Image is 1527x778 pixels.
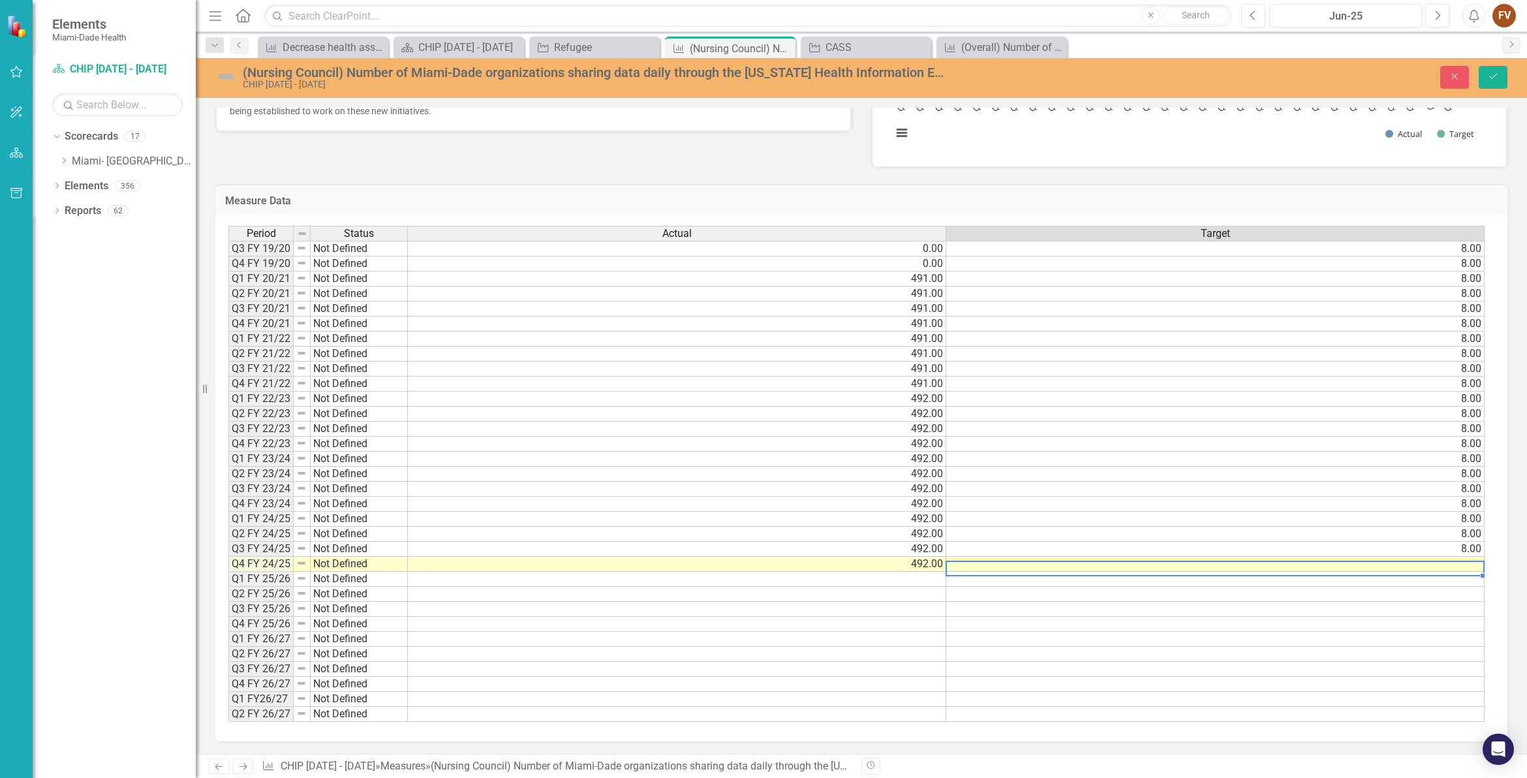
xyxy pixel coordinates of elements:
button: Jun-25 [1269,4,1422,27]
a: CHIP [DATE] - [DATE] [397,39,521,55]
img: 8DAGhfEEPCf229AAAAAElFTkSuQmCC [296,258,307,268]
td: 8.00 [946,452,1485,467]
div: CHIP [DATE] - [DATE] [243,80,946,89]
td: Not Defined [311,512,408,527]
img: 8DAGhfEEPCf229AAAAAElFTkSuQmCC [296,543,307,553]
td: Q2 FY 26/27 [228,647,294,662]
td: 8.00 [946,482,1485,497]
span: Target [1201,228,1230,240]
td: 492.00 [408,467,946,482]
td: Not Defined [311,362,408,377]
td: Not Defined [311,377,408,392]
td: Not Defined [311,602,408,617]
td: Not Defined [311,527,408,542]
img: 8DAGhfEEPCf229AAAAAElFTkSuQmCC [296,573,307,583]
td: Not Defined [311,287,408,302]
td: Q4 FY 20/21 [228,317,294,332]
td: 491.00 [408,347,946,362]
div: 356 [115,180,140,191]
td: Q1 FY 24/25 [228,512,294,527]
td: Not Defined [311,542,408,557]
img: 8DAGhfEEPCf229AAAAAElFTkSuQmCC [296,468,307,478]
td: 8.00 [946,377,1485,392]
input: Search ClearPoint... [264,5,1231,27]
div: (Nursing Council) Number of Miami-Dade organizations sharing data daily through the [US_STATE] He... [690,40,792,57]
td: Q1 FY 22/23 [228,392,294,407]
img: 8DAGhfEEPCf229AAAAAElFTkSuQmCC [296,453,307,463]
td: Not Defined [311,467,408,482]
td: Q3 FY 24/25 [228,542,294,557]
td: Q3 FY 26/27 [228,662,294,677]
img: 8DAGhfEEPCf229AAAAAElFTkSuQmCC [297,228,307,239]
td: Not Defined [311,617,408,632]
td: 492.00 [408,452,946,467]
img: 8DAGhfEEPCf229AAAAAElFTkSuQmCC [296,243,307,253]
td: Q2 FY 22/23 [228,407,294,422]
td: Q2 FY 26/27 [228,707,294,722]
td: Q3 FY 20/21 [228,302,294,317]
td: Q4 FY 19/20 [228,257,294,272]
td: Q4 FY 25/26 [228,617,294,632]
td: Q4 FY 21/22 [228,377,294,392]
td: 491.00 [408,317,946,332]
img: 8DAGhfEEPCf229AAAAAElFTkSuQmCC [296,693,307,704]
div: 17 [125,131,146,142]
img: Not Defined [215,66,236,87]
td: 492.00 [408,497,946,512]
div: Jun-25 [1274,8,1417,24]
img: 8DAGhfEEPCf229AAAAAElFTkSuQmCC [296,438,307,448]
td: Not Defined [311,497,408,512]
img: 8DAGhfEEPCf229AAAAAElFTkSuQmCC [296,363,307,373]
button: Show Target [1437,128,1474,140]
td: 0.00 [408,241,946,257]
div: (Nursing Council) Number of Miami-Dade organizations sharing data daily through the [US_STATE] He... [431,760,1024,772]
td: Q1 FY 21/22 [228,332,294,347]
td: Q2 FY 24/25 [228,527,294,542]
td: 8.00 [946,527,1485,542]
img: 8DAGhfEEPCf229AAAAAElFTkSuQmCC [296,303,307,313]
td: Not Defined [311,347,408,362]
td: 492.00 [408,392,946,407]
img: 8DAGhfEEPCf229AAAAAElFTkSuQmCC [296,393,307,403]
td: Q1 FY 25/26 [228,572,294,587]
td: Q2 FY 25/26 [228,587,294,602]
img: 8DAGhfEEPCf229AAAAAElFTkSuQmCC [296,648,307,659]
a: Measures [380,760,425,772]
td: Q2 FY 23/24 [228,467,294,482]
input: Search Below... [52,93,183,116]
span: Elements [52,16,126,32]
div: Open Intercom Messenger [1483,734,1514,765]
a: Reports [65,204,101,219]
h3: Measure Data [225,195,1498,207]
div: CHIP [DATE] - [DATE] [418,39,521,55]
td: 491.00 [408,332,946,347]
td: Not Defined [311,302,408,317]
td: 8.00 [946,392,1485,407]
td: 492.00 [408,482,946,497]
img: 8DAGhfEEPCf229AAAAAElFTkSuQmCC [296,273,307,283]
td: Q1 FY 23/24 [228,452,294,467]
td: Q2 FY 20/21 [228,287,294,302]
td: 492.00 [408,422,946,437]
td: 8.00 [946,302,1485,317]
td: 0.00 [408,257,946,272]
img: 8DAGhfEEPCf229AAAAAElFTkSuQmCC [296,603,307,614]
td: 492.00 [408,437,946,452]
td: 8.00 [946,407,1485,422]
td: 8.00 [946,272,1485,287]
td: Q3 FY 22/23 [228,422,294,437]
td: 8.00 [946,257,1485,272]
td: 8.00 [946,347,1485,362]
td: Q1 FY26/27 [228,692,294,707]
td: 8.00 [946,362,1485,377]
td: Not Defined [311,662,408,677]
img: 8DAGhfEEPCf229AAAAAElFTkSuQmCC [296,483,307,493]
img: 8DAGhfEEPCf229AAAAAElFTkSuQmCC [296,708,307,719]
td: Not Defined [311,452,408,467]
a: CHIP [DATE] - [DATE] [281,760,375,772]
img: 8DAGhfEEPCf229AAAAAElFTkSuQmCC [296,288,307,298]
td: Not Defined [311,272,408,287]
td: 492.00 [408,512,946,527]
a: Scorecards [65,129,118,144]
td: Not Defined [311,332,408,347]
